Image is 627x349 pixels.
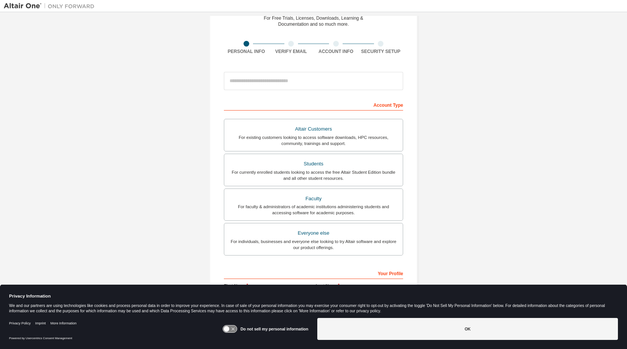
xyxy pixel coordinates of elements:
[229,169,398,181] div: For currently enrolled students looking to access the free Altair Student Edition bundle and all ...
[264,15,363,27] div: For Free Trials, Licenses, Downloads, Learning & Documentation and so much more.
[229,134,398,146] div: For existing customers looking to access software downloads, HPC resources, community, trainings ...
[359,48,404,55] div: Security Setup
[229,204,398,216] div: For faculty & administrators of academic institutions administering students and accessing softwa...
[224,267,403,279] div: Your Profile
[316,283,403,289] label: Last Name
[229,159,398,169] div: Students
[229,124,398,134] div: Altair Customers
[229,193,398,204] div: Faculty
[269,48,314,55] div: Verify Email
[229,228,398,238] div: Everyone else
[224,98,403,111] div: Account Type
[224,283,311,289] label: First Name
[229,238,398,251] div: For individuals, businesses and everyone else looking to try Altair software and explore our prod...
[313,48,359,55] div: Account Info
[224,48,269,55] div: Personal Info
[4,2,98,10] img: Altair One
